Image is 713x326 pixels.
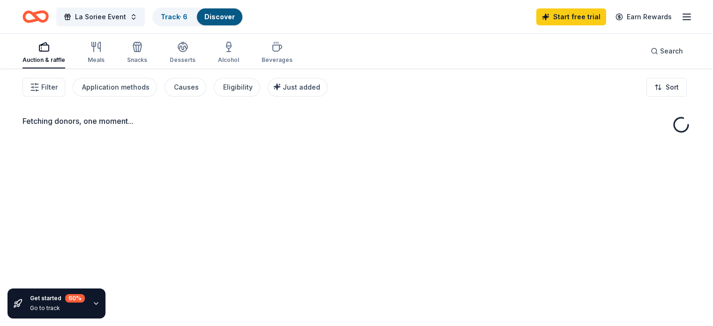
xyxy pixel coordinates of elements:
[646,78,687,97] button: Sort
[223,82,253,93] div: Eligibility
[161,13,188,21] a: Track· 6
[218,56,239,64] div: Alcohol
[30,294,85,303] div: Get started
[204,13,235,21] a: Discover
[127,56,147,64] div: Snacks
[170,38,195,68] button: Desserts
[88,56,105,64] div: Meals
[666,82,679,93] span: Sort
[660,45,683,57] span: Search
[262,56,293,64] div: Beverages
[23,38,65,68] button: Auction & raffle
[41,82,58,93] span: Filter
[174,82,199,93] div: Causes
[65,294,85,303] div: 60 %
[23,56,65,64] div: Auction & raffle
[643,42,690,61] button: Search
[23,78,65,97] button: Filter
[56,8,145,26] button: La Soriee Event
[30,304,85,312] div: Go to track
[23,115,690,127] div: Fetching donors, one moment...
[88,38,105,68] button: Meals
[268,78,328,97] button: Just added
[214,78,260,97] button: Eligibility
[262,38,293,68] button: Beverages
[127,38,147,68] button: Snacks
[152,8,243,26] button: Track· 6Discover
[536,8,606,25] a: Start free trial
[165,78,206,97] button: Causes
[170,56,195,64] div: Desserts
[283,83,320,91] span: Just added
[610,8,677,25] a: Earn Rewards
[23,6,49,28] a: Home
[218,38,239,68] button: Alcohol
[75,11,126,23] span: La Soriee Event
[73,78,157,97] button: Application methods
[82,82,150,93] div: Application methods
